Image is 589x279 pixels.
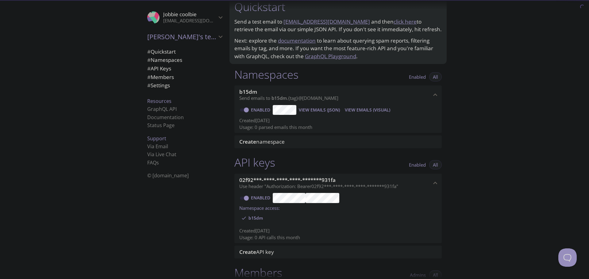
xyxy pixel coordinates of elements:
span: b15dm [245,215,267,221]
div: b15dm namespace [234,85,442,104]
span: # [147,56,151,63]
div: Namespaces [142,56,227,64]
span: Send emails to . {tag} @[DOMAIN_NAME] [239,95,338,101]
button: Enabled [405,160,429,169]
label: Namespace access: [239,203,280,212]
span: Jobbie coolbie [163,11,197,18]
button: Enabled [405,72,429,81]
button: All [429,72,442,81]
span: b15dm [239,88,257,95]
a: [EMAIL_ADDRESS][DOMAIN_NAME] [283,18,370,25]
span: View Emails (JSON) [299,106,340,114]
div: Jobbie's team [142,29,227,45]
button: View Emails (JSON) [296,105,342,115]
span: b15dm [271,95,287,101]
span: s [156,159,159,166]
a: GraphQL API [147,106,177,112]
span: Support [147,135,166,142]
span: [PERSON_NAME]'s team [147,32,217,41]
span: Quickstart [147,48,176,55]
span: View Emails (Visual) [345,106,390,114]
span: # [147,74,151,81]
p: Next: explore the to learn about querying spam reports, filtering emails by tag, and more. If you... [234,37,442,60]
a: documentation [278,37,316,44]
span: Create [239,138,256,145]
a: Via Live Chat [147,151,176,158]
div: Quickstart [142,47,227,56]
div: Jobbie coolbie [142,7,227,28]
h1: Namespaces [234,68,298,81]
span: © [DOMAIN_NAME] [147,172,189,179]
span: namespace [239,138,285,145]
a: Status Page [147,122,175,129]
div: API Keys [142,64,227,73]
p: [EMAIL_ADDRESS][DOMAIN_NAME] [163,18,217,24]
div: Members [142,73,227,81]
a: Enabled [250,195,273,201]
p: Created [DATE] [239,228,437,234]
p: Created [DATE] [239,117,437,124]
h1: API keys [234,156,275,169]
span: Resources [147,98,171,104]
span: # [147,65,151,72]
button: All [429,160,442,169]
div: b15dm [240,213,267,223]
button: View Emails (Visual) [342,105,393,115]
p: Send a test email to and then to retrieve the email via our simple JSON API. If you don't see it ... [234,18,442,33]
span: Create [239,248,256,255]
iframe: Help Scout Beacon - Open [558,248,577,267]
div: Create namespace [234,135,442,148]
div: Team Settings [142,81,227,90]
p: Usage: 0 API calls this month [239,234,437,241]
span: Namespaces [147,56,182,63]
span: API key [239,248,274,255]
a: Via Email [147,143,168,150]
a: Documentation [147,114,184,121]
div: Create API Key [234,246,442,258]
span: Members [147,74,174,81]
p: Usage: 0 parsed emails this month [239,124,437,130]
span: API Keys [147,65,171,72]
span: Settings [147,82,170,89]
span: # [147,82,151,89]
a: click here [394,18,417,25]
span: # [147,48,151,55]
a: Enabled [250,107,273,113]
a: GraphQL Playground [305,53,356,60]
a: FAQ [147,159,159,166]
